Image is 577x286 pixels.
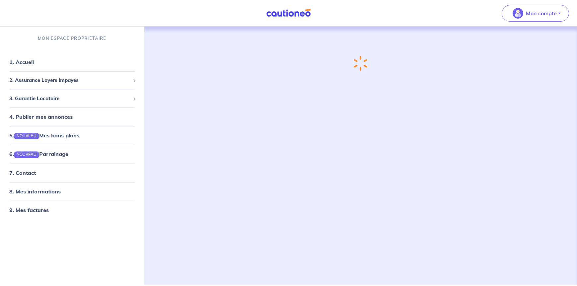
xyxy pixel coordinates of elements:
[9,188,61,195] a: 8. Mes informations
[3,74,142,87] div: 2. Assurance Loyers Impayés
[3,129,142,142] div: 5.NOUVEAUMes bons plans
[3,148,142,161] div: 6.NOUVEAUParrainage
[9,132,79,139] a: 5.NOUVEAUMes bons plans
[9,151,68,158] a: 6.NOUVEAUParrainage
[9,113,73,120] a: 4. Publier mes annonces
[9,170,36,176] a: 7. Contact
[3,166,142,179] div: 7. Contact
[3,92,142,105] div: 3. Garantie Locataire
[513,8,523,19] img: illu_account_valid_menu.svg
[264,9,313,17] img: Cautioneo
[3,55,142,69] div: 1. Accueil
[38,35,106,41] p: MON ESPACE PROPRIÉTAIRE
[3,203,142,217] div: 9. Mes factures
[9,59,34,65] a: 1. Accueil
[9,207,49,213] a: 9. Mes factures
[3,185,142,198] div: 8. Mes informations
[9,77,130,84] span: 2. Assurance Loyers Impayés
[526,9,557,17] p: Mon compte
[3,110,142,123] div: 4. Publier mes annonces
[502,5,569,22] button: illu_account_valid_menu.svgMon compte
[354,56,368,71] img: loading-spinner
[9,95,130,103] span: 3. Garantie Locataire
